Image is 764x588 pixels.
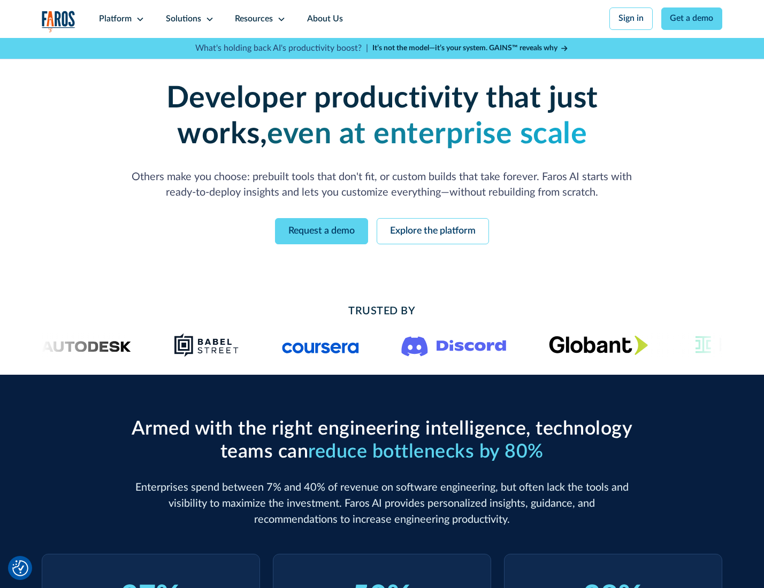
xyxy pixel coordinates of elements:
[127,417,637,463] h2: Armed with the right engineering intelligence, technology teams can
[42,11,76,33] a: home
[661,7,723,30] a: Get a demo
[308,442,544,461] span: reduce bottlenecks by 80%
[275,218,368,244] a: Request a demo
[609,7,653,30] a: Sign in
[267,119,587,149] strong: even at enterprise scale
[401,334,506,357] img: Logo of the communication platform Discord.
[174,332,239,358] img: Babel Street logo png
[235,13,273,26] div: Resources
[42,11,76,33] img: Logo of the analytics and reporting company Faros.
[549,335,648,355] img: Globant's logo
[166,83,598,149] strong: Developer productivity that just works,
[195,42,368,55] p: What's holding back AI's productivity boost? |
[127,480,637,528] p: Enterprises spend between 7% and 40% of revenue on software engineering, but often lack the tools...
[166,13,201,26] div: Solutions
[372,44,557,52] strong: It’s not the model—it’s your system. GAINS™ reveals why
[12,560,28,576] img: Revisit consent button
[127,304,637,320] h2: Trusted By
[377,218,489,244] a: Explore the platform
[372,43,569,54] a: It’s not the model—it’s your system. GAINS™ reveals why
[127,169,637,202] p: Others make you choose: prebuilt tools that don't fit, or custom builds that take forever. Faros ...
[282,337,359,354] img: Logo of the online learning platform Coursera.
[99,13,132,26] div: Platform
[21,338,132,352] img: Logo of the design software company Autodesk.
[12,560,28,576] button: Cookie Settings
